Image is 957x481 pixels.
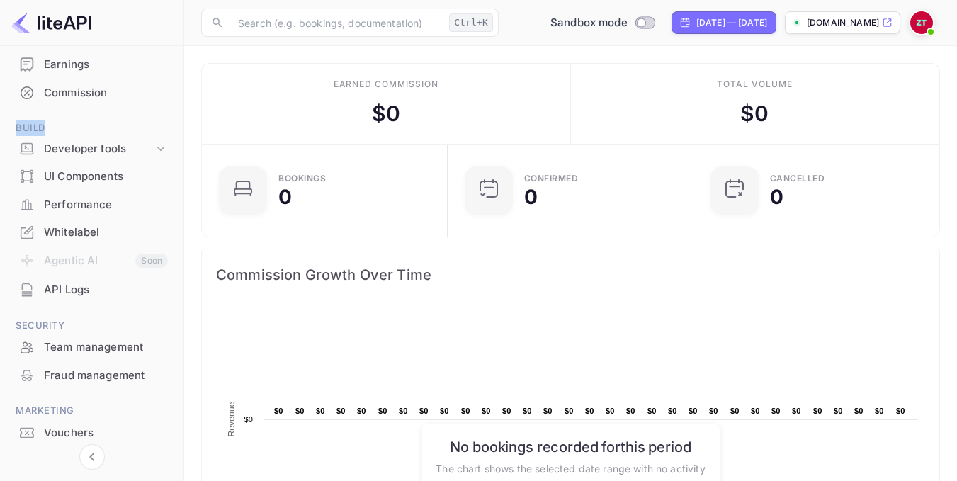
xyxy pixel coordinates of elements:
[717,78,793,91] div: Total volume
[875,407,884,415] text: $0
[436,438,705,455] h6: No bookings recorded for this period
[9,137,175,162] div: Developer tools
[274,407,283,415] text: $0
[550,15,628,31] span: Sandbox mode
[9,120,175,136] span: Build
[9,334,175,360] a: Team management
[9,318,175,334] span: Security
[44,141,154,157] div: Developer tools
[672,11,776,34] div: Click to change the date range period
[9,51,175,79] div: Earnings
[854,407,863,415] text: $0
[545,15,660,31] div: Switch to Production mode
[44,225,168,241] div: Whitelabel
[482,407,491,415] text: $0
[9,403,175,419] span: Marketing
[740,98,769,130] div: $ 0
[419,407,429,415] text: $0
[11,11,91,34] img: LiteAPI logo
[44,282,168,298] div: API Logs
[910,11,933,34] img: Zafer Tepe
[9,419,175,447] div: Vouchers
[334,78,438,91] div: Earned commission
[709,407,718,415] text: $0
[278,187,292,207] div: 0
[9,219,175,247] div: Whitelabel
[44,197,168,213] div: Performance
[9,419,175,446] a: Vouchers
[524,187,538,207] div: 0
[770,187,783,207] div: 0
[440,407,449,415] text: $0
[378,407,387,415] text: $0
[502,407,511,415] text: $0
[807,16,879,29] p: [DOMAIN_NAME]
[813,407,822,415] text: $0
[372,98,400,130] div: $ 0
[771,407,781,415] text: $0
[244,415,253,424] text: $0
[9,276,175,302] a: API Logs
[230,9,443,37] input: Search (e.g. bookings, documentation)
[9,334,175,361] div: Team management
[792,407,801,415] text: $0
[9,163,175,191] div: UI Components
[668,407,677,415] text: $0
[770,174,825,183] div: CANCELLED
[9,276,175,304] div: API Logs
[751,407,760,415] text: $0
[295,407,305,415] text: $0
[523,407,532,415] text: $0
[9,79,175,107] div: Commission
[44,57,168,73] div: Earnings
[79,444,105,470] button: Collapse navigation
[336,407,346,415] text: $0
[9,362,175,390] div: Fraud management
[44,339,168,356] div: Team management
[9,362,175,388] a: Fraud management
[44,169,168,185] div: UI Components
[9,51,175,77] a: Earnings
[689,407,698,415] text: $0
[9,191,175,217] a: Performance
[606,407,615,415] text: $0
[399,407,408,415] text: $0
[44,368,168,384] div: Fraud management
[449,13,493,32] div: Ctrl+K
[543,407,553,415] text: $0
[730,407,740,415] text: $0
[278,174,326,183] div: Bookings
[524,174,579,183] div: Confirmed
[896,407,905,415] text: $0
[626,407,635,415] text: $0
[44,85,168,101] div: Commission
[585,407,594,415] text: $0
[9,163,175,189] a: UI Components
[647,407,657,415] text: $0
[436,460,705,475] p: The chart shows the selected date range with no activity
[461,407,470,415] text: $0
[216,264,925,286] span: Commission Growth Over Time
[357,407,366,415] text: $0
[9,79,175,106] a: Commission
[44,425,168,441] div: Vouchers
[316,407,325,415] text: $0
[9,219,175,245] a: Whitelabel
[227,402,237,436] text: Revenue
[834,407,843,415] text: $0
[696,16,767,29] div: [DATE] — [DATE]
[9,191,175,219] div: Performance
[565,407,574,415] text: $0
